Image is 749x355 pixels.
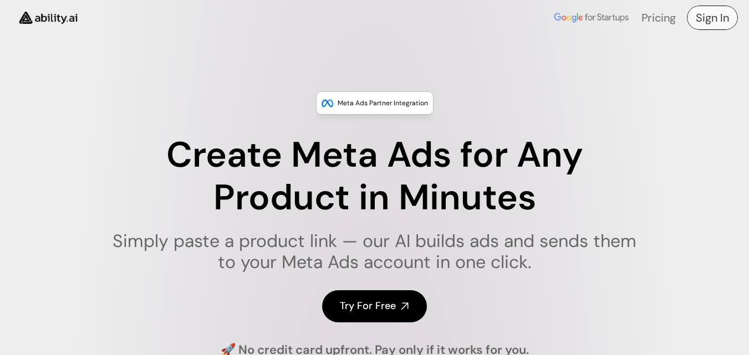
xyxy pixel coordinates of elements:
h1: Simply paste a product link — our AI builds ads and sends them to your Meta Ads account in one cl... [105,230,644,273]
a: Try For Free [322,290,427,322]
h1: Create Meta Ads for Any Product in Minutes [105,134,644,219]
p: Meta Ads Partner Integration [338,97,428,109]
a: Sign In [687,6,738,30]
h4: Try For Free [340,299,396,313]
h4: Sign In [696,10,729,25]
a: Pricing [641,11,676,25]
